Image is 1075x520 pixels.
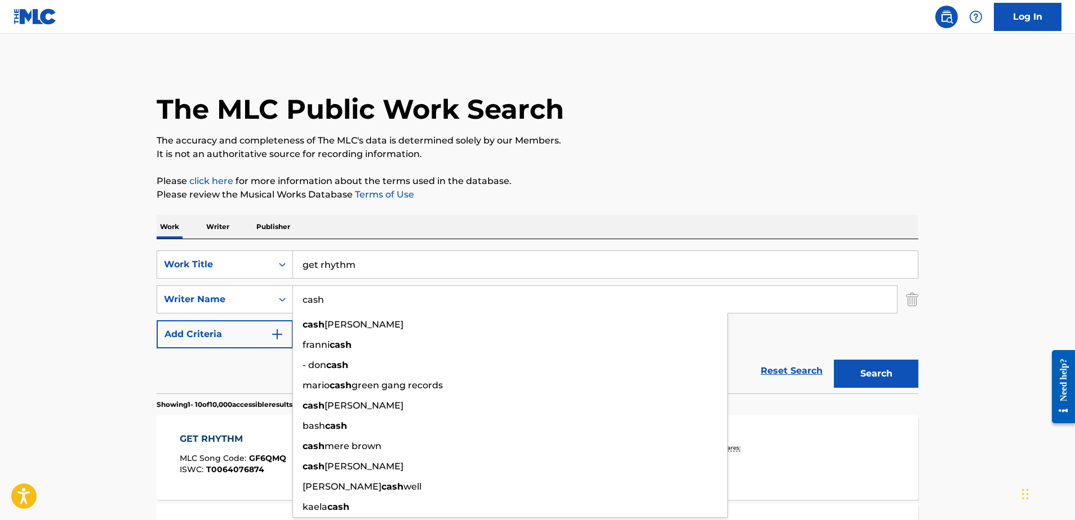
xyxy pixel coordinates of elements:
[303,481,381,492] span: [PERSON_NAME]
[157,147,918,161] p: It is not an authoritative source for recording information.
[253,215,294,239] p: Publisher
[330,380,352,391] strong: cash
[303,360,326,370] span: - don
[303,420,325,431] span: bash
[157,134,918,147] p: The accuracy and completeness of The MLC's data is determined solely by our Members.
[303,339,330,350] span: franni
[249,453,286,463] span: GF6QMQ
[353,189,414,200] a: Terms of Use
[157,250,918,393] form: Search Form
[1022,477,1029,511] div: Drag
[303,400,325,411] strong: cash
[180,464,206,474] span: ISWC :
[352,380,443,391] span: green gang records
[164,293,265,306] div: Writer Name
[906,285,918,313] img: Delete Criterion
[965,6,987,28] div: Help
[325,400,403,411] span: [PERSON_NAME]
[330,339,352,350] strong: cash
[203,215,233,239] p: Writer
[157,92,564,126] h1: The MLC Public Work Search
[1043,339,1075,435] iframe: Resource Center
[180,453,249,463] span: MLC Song Code :
[381,481,403,492] strong: cash
[303,380,330,391] span: mario
[1019,466,1075,520] iframe: Chat Widget
[969,10,983,24] img: help
[14,8,57,25] img: MLC Logo
[935,6,958,28] a: Public Search
[157,400,343,410] p: Showing 1 - 10 of 10,000 accessible results (Total 230,456 )
[180,432,286,446] div: GET RHYTHM
[325,420,347,431] strong: cash
[157,174,918,188] p: Please for more information about the terms used in the database.
[325,461,403,472] span: [PERSON_NAME]
[206,464,264,474] span: T0064076874
[303,461,325,472] strong: cash
[940,10,953,24] img: search
[403,481,421,492] span: well
[303,441,325,451] strong: cash
[270,328,284,341] img: 9d2ae6d4665cec9f34b9.svg
[303,319,325,330] strong: cash
[994,3,1061,31] a: Log In
[157,415,918,500] a: GET RHYTHMMLC Song Code:GF6QMQISWC:T0064076874Writers (2)[PERSON_NAME], [PERSON_NAME]Recording Ar...
[834,360,918,388] button: Search
[164,258,265,271] div: Work Title
[157,320,293,348] button: Add Criteria
[326,360,348,370] strong: cash
[755,358,828,383] a: Reset Search
[189,176,233,186] a: click here
[303,501,327,512] span: kaela
[327,501,349,512] strong: cash
[157,215,183,239] p: Work
[157,188,918,201] p: Please review the Musical Works Database
[325,441,381,451] span: mere brown
[325,319,403,330] span: [PERSON_NAME]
